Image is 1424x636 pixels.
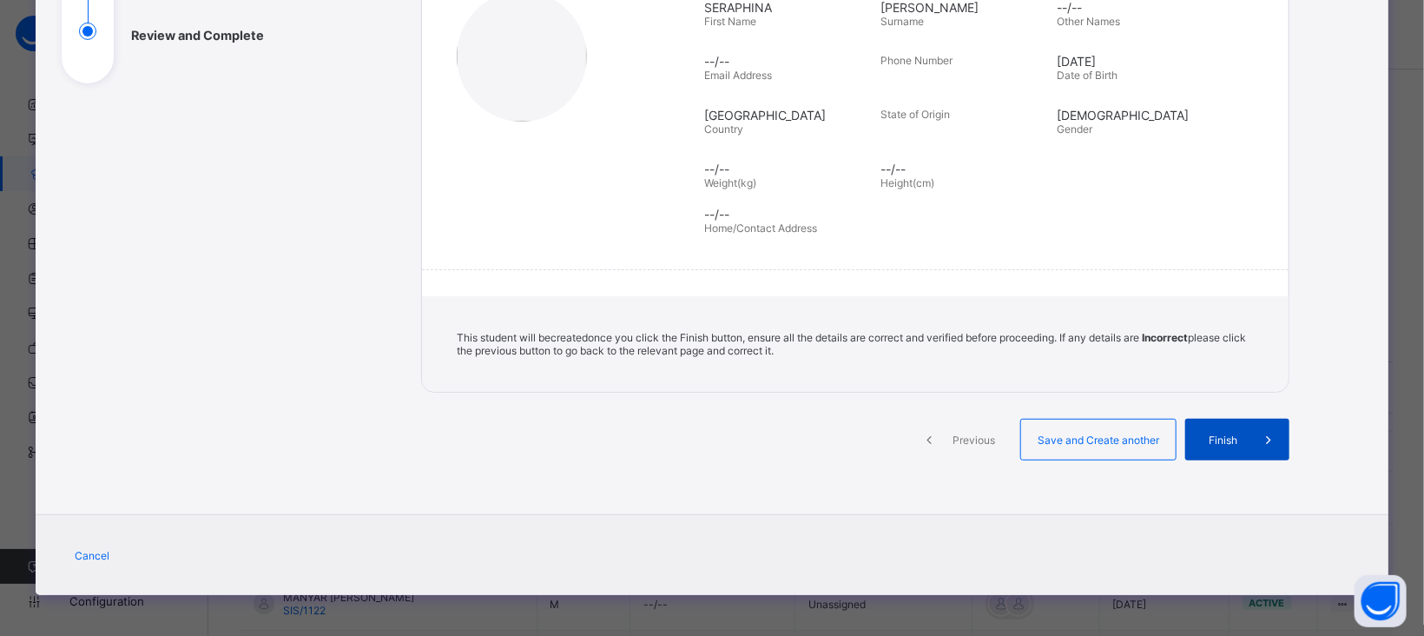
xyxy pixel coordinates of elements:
[457,331,1246,357] span: This student will be created once you click the Finish button, ensure all the details are correct...
[950,434,998,447] span: Previous
[1057,54,1224,69] span: [DATE]
[1057,123,1092,136] span: Gender
[704,54,872,69] span: --/--
[75,549,109,562] span: Cancel
[704,69,772,82] span: Email Address
[1057,108,1224,123] span: [DEMOGRAPHIC_DATA]
[880,176,934,189] span: Height(cm)
[704,108,872,123] span: [GEOGRAPHIC_DATA]
[704,207,1262,222] span: --/--
[880,162,1048,176] span: --/--
[704,222,817,235] span: Home/Contact Address
[704,176,756,189] span: Weight(kg)
[704,123,743,136] span: Country
[880,108,950,121] span: State of Origin
[1198,434,1248,447] span: Finish
[1142,331,1188,344] b: Incorrect
[880,54,953,67] span: Phone Number
[1057,69,1117,82] span: Date of Birth
[1034,434,1163,447] span: Save and Create another
[704,15,756,28] span: First Name
[704,162,872,176] span: --/--
[1057,15,1120,28] span: Other Names
[880,15,924,28] span: Surname
[1355,575,1407,627] button: Open asap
